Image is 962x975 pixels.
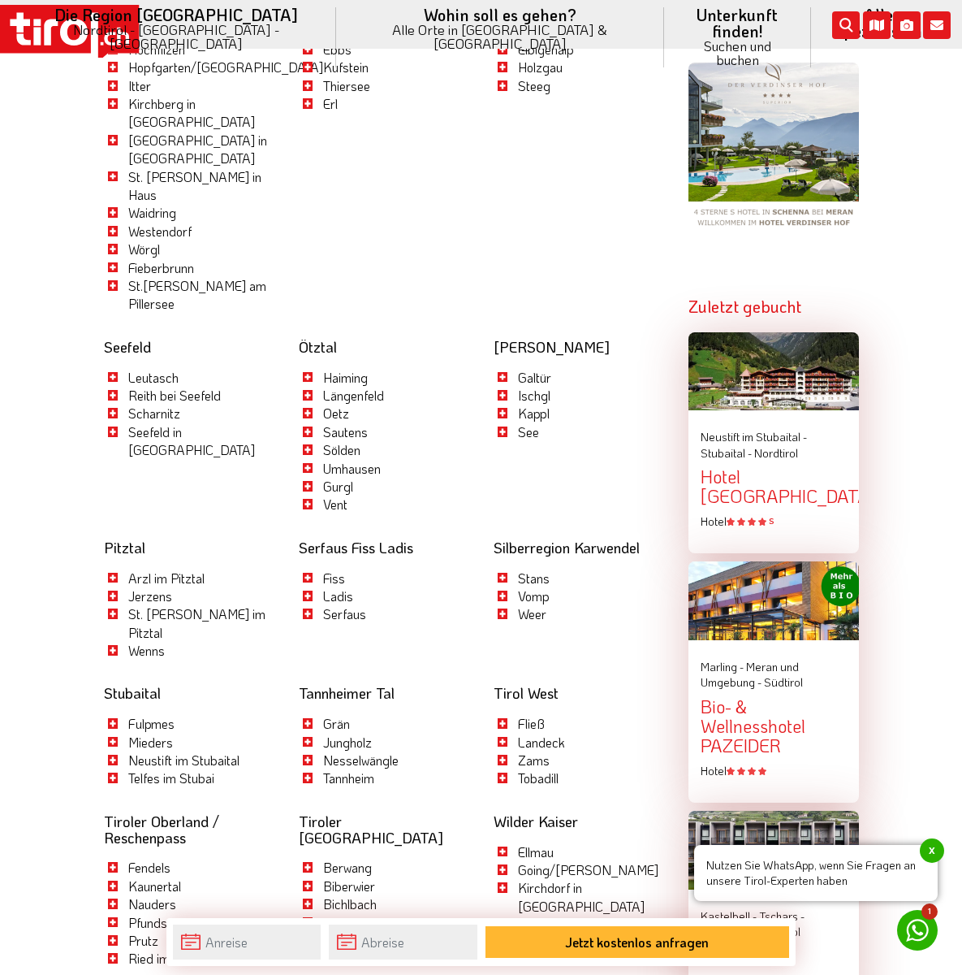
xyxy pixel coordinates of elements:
div: Hotel [701,763,847,779]
a: Silberregion Karwendel [494,538,640,557]
a: St. [PERSON_NAME] im Pitztal [128,605,265,640]
span: 1 [921,903,938,920]
a: Scharnitz [128,405,180,422]
div: Hotel [701,513,847,530]
small: Nordtirol - [GEOGRAPHIC_DATA] - [GEOGRAPHIC_DATA] [36,23,317,50]
a: Weer [518,605,546,622]
a: Leutasch [128,369,179,386]
a: Tannheimer Tal [299,683,395,703]
a: Neustift im Stubaital - Stubaital - Nordtirol Hotel [GEOGRAPHIC_DATA] Hotel S [701,429,847,529]
div: Hotel [GEOGRAPHIC_DATA] [701,467,847,506]
a: Ötztal [299,337,337,357]
a: Fieberbrunn [128,259,194,276]
a: Seefeld in [GEOGRAPHIC_DATA] [128,423,255,458]
input: Abreise [329,925,477,960]
span: Südtirol [764,674,803,690]
sup: S [769,515,774,526]
a: Marling - Meran und Umgebung - Südtirol Bio- & Wellnesshotel PAZEIDER Hotel [701,659,847,778]
a: Fiss [323,570,345,587]
a: Neustift im Stubaital [128,752,239,769]
a: See [518,423,539,440]
a: Fulpmes [128,715,175,732]
a: Nauders [128,895,176,912]
a: Längenfeld [323,387,384,404]
a: Jungholz [323,734,372,751]
a: Mieders [128,734,173,751]
a: Stans [518,570,550,587]
a: St.[PERSON_NAME] am Pillersee [128,277,266,312]
small: Alle Orte in [GEOGRAPHIC_DATA] & [GEOGRAPHIC_DATA] [356,23,644,50]
a: Kaunertal [128,877,181,895]
a: [GEOGRAPHIC_DATA] in [GEOGRAPHIC_DATA] [128,132,267,167]
a: Grän [323,715,350,732]
a: Waidring [128,204,176,221]
a: Sölden [323,441,360,458]
a: Tiroler [GEOGRAPHIC_DATA] [299,812,443,847]
a: [PERSON_NAME] [494,337,610,357]
a: Ischgl [518,387,550,404]
a: Wörgl [128,240,160,258]
span: Neustift im Stubaital - [701,429,807,444]
a: Landeck [518,734,565,751]
a: Sautens [323,423,368,440]
a: Kirchdorf in [GEOGRAPHIC_DATA] [518,879,645,914]
a: Steeg [518,77,550,94]
a: Zams [518,752,550,769]
a: Wenns [128,642,165,659]
a: Erl [323,95,338,112]
a: Biberwier [323,877,375,895]
a: Prutz [128,932,158,949]
i: Karte öffnen [863,11,891,39]
a: Stubaital [104,683,161,703]
i: Fotogalerie [893,11,921,39]
span: Nordtirol [754,445,798,461]
span: Meran und Umgebung - [701,659,799,691]
img: verdinserhof.png [688,63,859,233]
span: Stubaital - [701,445,752,461]
a: St. [PERSON_NAME] in Haus [128,168,261,203]
a: Berwang [323,859,372,876]
a: Vomp [518,587,550,604]
a: Wilder Kaiser [494,812,578,831]
a: Jerzens [128,587,172,604]
a: Seefeld [104,337,151,357]
a: Telfes im Stubai [128,769,214,786]
a: Tobadill [518,769,559,786]
i: Kontakt [923,11,951,39]
a: Gurgl [323,478,353,495]
a: Serfaus [323,605,366,622]
a: Tirol West [494,683,559,703]
a: Itter [128,77,151,94]
a: Galtür [518,369,551,386]
a: Umhausen [323,460,381,477]
span: x [920,838,944,863]
input: Anreise [173,925,321,960]
small: Suchen und buchen [684,39,792,67]
a: Bichlbach [323,895,377,912]
a: Kirchberg in [GEOGRAPHIC_DATA] [128,95,255,130]
a: Thiersee [323,77,370,94]
a: Ehrwald [323,914,366,931]
span: Nutzen Sie WhatsApp, wenn Sie Fragen an unsere Tirol-Experten haben [694,845,938,901]
a: Arzl im Pitztal [128,570,205,587]
a: Reith bei Seefeld [128,387,221,404]
button: Jetzt kostenlos anfragen [485,926,790,958]
a: Vent [323,496,347,513]
a: Nesselwängle [323,752,399,769]
a: Pitztal [104,538,145,557]
a: Pfunds [128,914,167,931]
strong: Zuletzt gebucht [688,296,801,317]
span: Kastelbell - Tschars - [701,908,805,924]
span: Marling - [701,659,744,674]
a: Tannheim [323,769,374,786]
a: Tiroler Oberland / Reschenpass [104,812,219,847]
a: 1 Nutzen Sie WhatsApp, wenn Sie Fragen an unsere Tirol-Experten habenx [897,910,938,951]
a: Going/[PERSON_NAME] [518,861,658,878]
a: Ried im Oberinntal [128,950,229,967]
a: Fendels [128,859,170,876]
a: Serfaus Fiss Ladis [299,538,413,557]
a: Westendorf [128,223,192,240]
a: Ladis [323,587,353,604]
a: Kappl [518,405,550,422]
a: Oetz [323,405,349,422]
